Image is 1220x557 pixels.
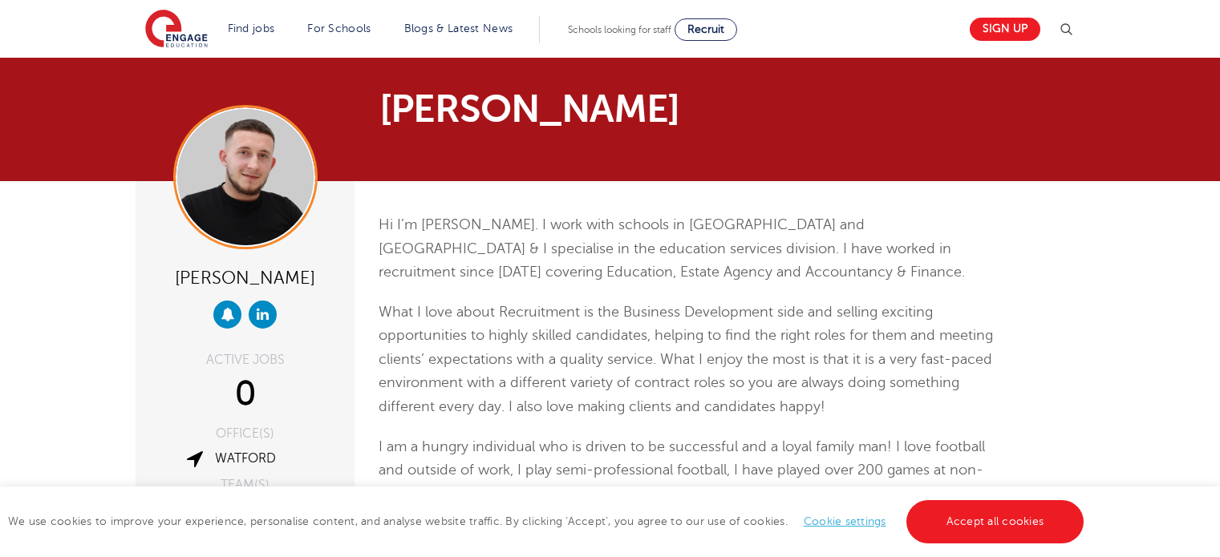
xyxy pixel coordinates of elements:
div: TEAM(S) [148,478,342,491]
a: Blogs & Latest News [404,22,513,34]
p: What I love about Recruitment is the Business Development side and selling exciting opportunities... [379,301,1003,419]
a: Recruit [675,18,737,41]
span: Schools looking for staff [568,24,671,35]
span: Recruit [687,23,724,35]
img: Engage Education [145,10,208,50]
div: 0 [148,374,342,414]
span: We use cookies to improve your experience, personalise content, and analyse website traffic. By c... [8,515,1088,527]
p: I am a hungry individual who is driven to be successful and a loyal family man! I love football a... [379,435,1003,507]
a: Sign up [970,18,1040,41]
div: OFFICE(S) [148,427,342,440]
div: [PERSON_NAME] [148,261,342,293]
a: For Schools [307,22,371,34]
a: Accept all cookies [906,500,1084,543]
a: Find jobs [228,22,275,34]
a: Cookie settings [804,515,886,527]
a: Watford [215,451,276,466]
div: ACTIVE JOBS [148,353,342,366]
h1: [PERSON_NAME] [379,90,760,128]
p: Hi I’m [PERSON_NAME]. I work with schools in [GEOGRAPHIC_DATA] and [GEOGRAPHIC_DATA] & I speciali... [379,213,1003,285]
